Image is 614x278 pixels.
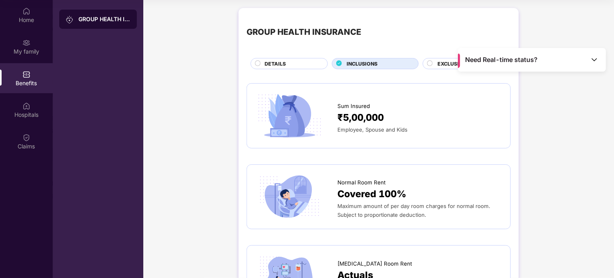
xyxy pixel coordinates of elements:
div: GROUP HEALTH INSURANCE [78,15,130,23]
span: Normal Room Rent [337,178,385,187]
span: Sum Insured [337,102,370,110]
span: Need Real-time status? [466,56,538,64]
span: INCLUSIONS [347,60,377,68]
span: Maximum amount of per day room charges for normal room. Subject to proportionate deduction. [337,203,490,218]
img: svg+xml;base64,PHN2ZyBpZD0iSG9tZSIgeG1sbnM9Imh0dHA6Ly93d3cudzMub3JnLzIwMDAvc3ZnIiB3aWR0aD0iMjAiIG... [22,7,30,15]
img: icon [255,92,324,140]
img: svg+xml;base64,PHN2ZyB3aWR0aD0iMjAiIGhlaWdodD0iMjAiIHZpZXdCb3g9IjAgMCAyMCAyMCIgZmlsbD0ibm9uZSIgeG... [22,39,30,47]
img: svg+xml;base64,PHN2ZyB3aWR0aD0iMjAiIGhlaWdodD0iMjAiIHZpZXdCb3g9IjAgMCAyMCAyMCIgZmlsbD0ibm9uZSIgeG... [66,16,74,24]
img: Toggle Icon [590,56,598,64]
div: GROUP HEALTH INSURANCE [247,26,361,38]
img: icon [255,173,324,221]
img: svg+xml;base64,PHN2ZyBpZD0iQ2xhaW0iIHhtbG5zPSJodHRwOi8vd3d3LnczLm9yZy8yMDAwL3N2ZyIgd2lkdGg9IjIwIi... [22,134,30,142]
span: [MEDICAL_DATA] Room Rent [337,260,412,268]
span: ₹5,00,000 [337,110,384,125]
img: svg+xml;base64,PHN2ZyBpZD0iSG9zcGl0YWxzIiB4bWxucz0iaHR0cDovL3d3dy53My5vcmcvMjAwMC9zdmciIHdpZHRoPS... [22,102,30,110]
span: Covered 100% [337,187,406,202]
span: Employee, Spouse and Kids [337,126,407,133]
img: svg+xml;base64,PHN2ZyBpZD0iQmVuZWZpdHMiIHhtbG5zPSJodHRwOi8vd3d3LnczLm9yZy8yMDAwL3N2ZyIgd2lkdGg9Ij... [22,70,30,78]
span: DETAILS [265,60,286,68]
span: EXCLUSIONS [437,60,470,68]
